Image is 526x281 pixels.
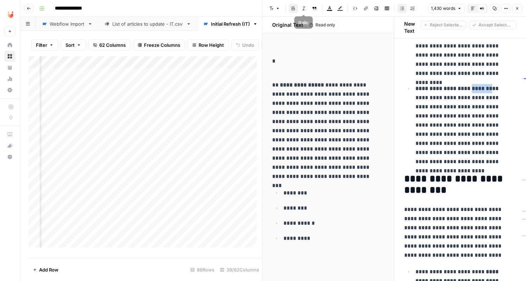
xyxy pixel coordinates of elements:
button: Reject Selected Changes [420,20,466,30]
a: Browse [4,51,15,62]
button: Freeze Columns [133,39,185,51]
a: Settings [4,84,15,96]
div: Initial Refresh (IT) [211,20,250,27]
a: Your Data [4,62,15,73]
h2: Original Text [268,21,303,28]
span: Add Row [39,266,58,273]
button: Sort [61,39,86,51]
span: Freeze Columns [144,41,180,49]
span: 62 Columns [99,41,126,49]
img: Unobravo Logo [4,8,17,21]
a: Webflow Import [36,17,99,31]
a: AirOps Academy [4,129,15,140]
span: 1,430 words [431,5,455,12]
button: Help + Support [4,151,15,162]
button: 62 Columns [88,39,130,51]
div: What's new? [5,140,15,151]
button: Row Height [188,39,228,51]
div: Italic [299,19,309,26]
button: Accept Selected Changes [469,20,516,30]
span: Accept Selected Changes [478,22,513,28]
button: Workspace: Unobravo [4,6,15,23]
a: Initial Refresh (IT) [197,17,264,31]
button: Undo [231,39,259,51]
div: Webflow Import [50,20,85,27]
span: Reject Selected Changes [430,22,463,28]
button: What's new? [4,140,15,151]
span: Sort [65,41,75,49]
a: Home [4,39,15,51]
span: Filter [36,41,47,49]
button: Add Row [29,264,63,275]
div: 39/62 Columns [217,264,262,275]
span: Row Height [199,41,224,49]
div: 86 Rows [188,264,217,275]
span: Undo [242,41,254,49]
a: List of articles to update - IT.csv [99,17,197,31]
button: 1,430 words [428,4,465,13]
a: Usage [4,73,15,84]
h2: New Text [404,20,421,34]
button: Filter [31,39,58,51]
div: List of articles to update - IT.csv [112,20,183,27]
span: Read only [315,22,335,28]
